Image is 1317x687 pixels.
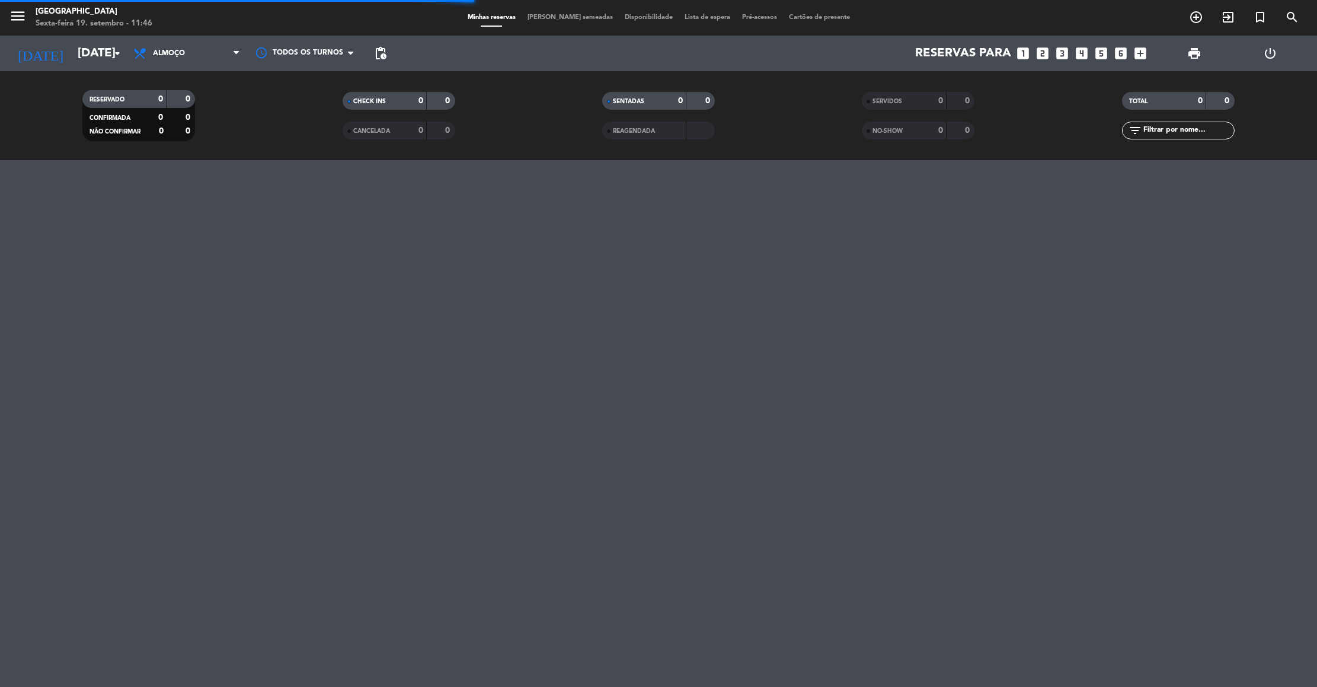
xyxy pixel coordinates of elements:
span: Disponibilidade [619,14,679,21]
i: add_circle_outline [1189,10,1203,24]
span: REAGENDADA [613,128,655,134]
strong: 0 [938,126,943,135]
strong: 0 [705,97,712,105]
span: Reservas para [915,46,1011,61]
strong: 0 [965,97,972,105]
button: menu [9,7,27,29]
i: looks_two [1035,46,1050,61]
span: Pré-acessos [736,14,783,21]
i: arrow_drop_down [110,46,124,61]
strong: 0 [158,113,163,122]
div: [GEOGRAPHIC_DATA] [36,6,152,18]
i: filter_list [1128,123,1142,138]
i: add_box [1133,46,1148,61]
strong: 0 [159,127,164,135]
input: Filtrar por nome... [1142,124,1234,137]
div: Sexta-feira 19. setembro - 11:46 [36,18,152,30]
span: CANCELADA [353,128,390,134]
span: Cartões de presente [783,14,856,21]
strong: 0 [1225,97,1232,105]
i: looks_5 [1094,46,1109,61]
strong: 0 [186,95,193,103]
i: looks_one [1015,46,1031,61]
span: NÃO CONFIRMAR [89,129,140,135]
span: TOTAL [1129,98,1147,104]
strong: 0 [445,97,452,105]
span: SERVIDOS [872,98,902,104]
strong: 0 [418,97,423,105]
span: NO-SHOW [872,128,903,134]
strong: 0 [186,127,193,135]
div: LOG OUT [1232,36,1308,71]
span: SENTADAS [613,98,644,104]
i: turned_in_not [1253,10,1267,24]
i: looks_3 [1054,46,1070,61]
strong: 0 [418,126,423,135]
i: menu [9,7,27,25]
strong: 0 [445,126,452,135]
strong: 0 [938,97,943,105]
strong: 0 [678,97,683,105]
span: Minhas reservas [462,14,522,21]
span: Almoço [153,49,185,58]
strong: 0 [965,126,972,135]
strong: 0 [158,95,163,103]
i: [DATE] [9,40,72,66]
i: looks_4 [1074,46,1089,61]
span: CONFIRMADA [89,115,130,121]
span: RESERVAR MESA [1180,7,1212,27]
span: RESERVADO [89,97,124,103]
span: CHECK INS [353,98,386,104]
i: power_settings_new [1263,46,1277,61]
span: Lista de espera [679,14,736,21]
span: Reserva especial [1244,7,1276,27]
span: pending_actions [373,46,388,61]
i: looks_6 [1113,46,1129,61]
strong: 0 [1198,97,1203,105]
span: PESQUISA [1276,7,1308,27]
strong: 0 [186,113,193,122]
i: exit_to_app [1221,10,1235,24]
span: WALK IN [1212,7,1244,27]
i: search [1285,10,1299,24]
span: [PERSON_NAME] semeadas [522,14,619,21]
span: print [1187,46,1201,61]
